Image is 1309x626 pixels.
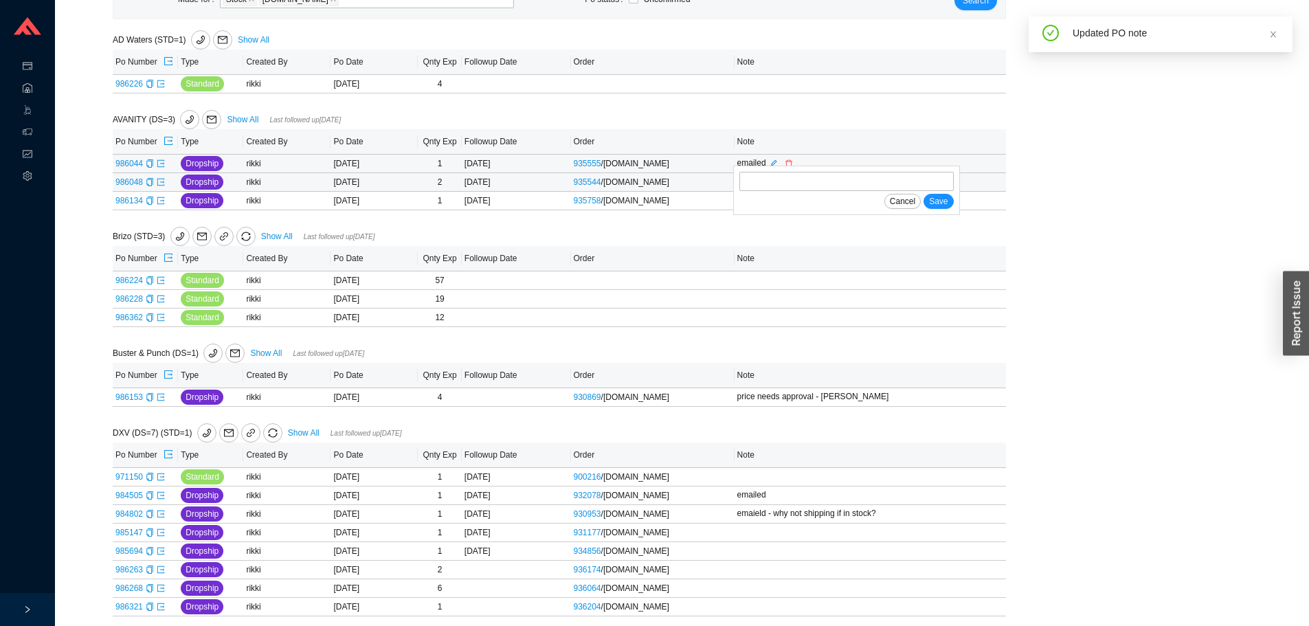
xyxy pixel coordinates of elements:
th: Type [178,443,243,468]
button: Standard [181,291,224,306]
span: mail [193,232,211,241]
td: / [DOMAIN_NAME] [571,468,735,487]
span: phone [181,115,199,124]
div: Copy [146,470,154,484]
a: 986321 [115,602,143,612]
td: / [DOMAIN_NAME] [571,155,735,173]
a: link [241,423,260,443]
th: Po Number [113,246,178,271]
a: 936204 [574,602,601,612]
td: [DATE] [331,505,418,524]
a: export [157,602,165,612]
a: export [157,313,165,322]
td: 1 [418,468,461,487]
span: Dropship [186,194,219,208]
button: export [163,132,174,151]
span: Standard [186,273,219,287]
th: Qnty Exp [418,443,461,468]
div: [DATE] [465,175,568,189]
span: Dropship [186,581,219,595]
a: 985694 [115,546,143,556]
a: 934856 [574,546,601,556]
td: rikki [243,524,331,542]
span: Save [929,194,948,208]
button: phone [203,344,223,363]
button: Standard [181,469,224,484]
button: export [163,445,174,465]
td: rikki [243,561,331,579]
a: 986224 [115,276,143,285]
span: AD Waters (STD=1) [113,35,235,45]
th: Po Number [113,443,178,468]
td: [DATE] [331,388,418,407]
div: Copy [146,544,154,558]
button: Dropship [181,525,223,540]
button: mail [202,110,221,129]
div: Copy [146,600,154,614]
td: rikki [243,75,331,93]
a: export [157,528,165,537]
span: Buster & Punch (DS=1) [113,348,247,358]
span: Dropship [186,175,219,189]
div: Copy [146,507,154,521]
button: Save [924,194,953,209]
a: export [157,159,165,168]
a: 935555 [574,159,601,168]
button: sync [236,227,256,246]
span: mail [220,428,238,438]
a: 986228 [115,294,143,304]
a: export [157,196,165,205]
td: rikki [243,468,331,487]
a: 986153 [115,392,143,402]
span: sync [264,428,282,438]
td: / [DOMAIN_NAME] [571,487,735,505]
td: [DATE] [331,487,418,505]
td: rikki [243,542,331,561]
td: / [DOMAIN_NAME] [571,524,735,542]
a: 935758 [574,196,601,205]
th: Po Date [331,246,418,271]
span: Cancel [890,194,915,208]
button: mail [192,227,212,246]
span: phone [192,35,210,45]
span: export [164,253,173,264]
button: Dropship [181,562,223,577]
td: 19 [418,290,461,309]
button: Standard [181,273,224,288]
a: link [214,227,234,246]
th: Order [571,443,735,468]
div: [DATE] [465,526,568,539]
td: 1 [418,155,461,173]
td: [DATE] [331,309,418,327]
th: Po Number [113,49,178,75]
th: Order [571,363,735,388]
th: Qnty Exp [418,246,461,271]
span: copy [146,473,154,481]
th: Followup Date [462,246,571,271]
span: copy [146,603,154,611]
span: export [157,584,165,592]
button: Dropship [181,544,223,559]
span: copy [146,566,154,574]
div: Copy [146,175,154,189]
span: close [1269,30,1277,38]
div: Copy [146,563,154,577]
td: / [DOMAIN_NAME] [571,561,735,579]
a: 986044 [115,159,143,168]
a: 932078 [574,491,601,500]
span: Dropship [186,390,219,404]
a: export [157,294,165,304]
button: Dropship [181,581,223,596]
a: Show All [250,348,282,358]
a: 986134 [115,196,143,205]
span: delete [782,159,796,168]
a: export [157,491,165,500]
td: [DATE] [331,173,418,192]
button: mail [219,423,238,443]
th: Qnty Exp [418,49,461,75]
span: Brizo (STD=3) [113,232,258,241]
button: phone [191,30,210,49]
div: [DATE] [465,507,568,521]
th: Created By [243,49,331,75]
